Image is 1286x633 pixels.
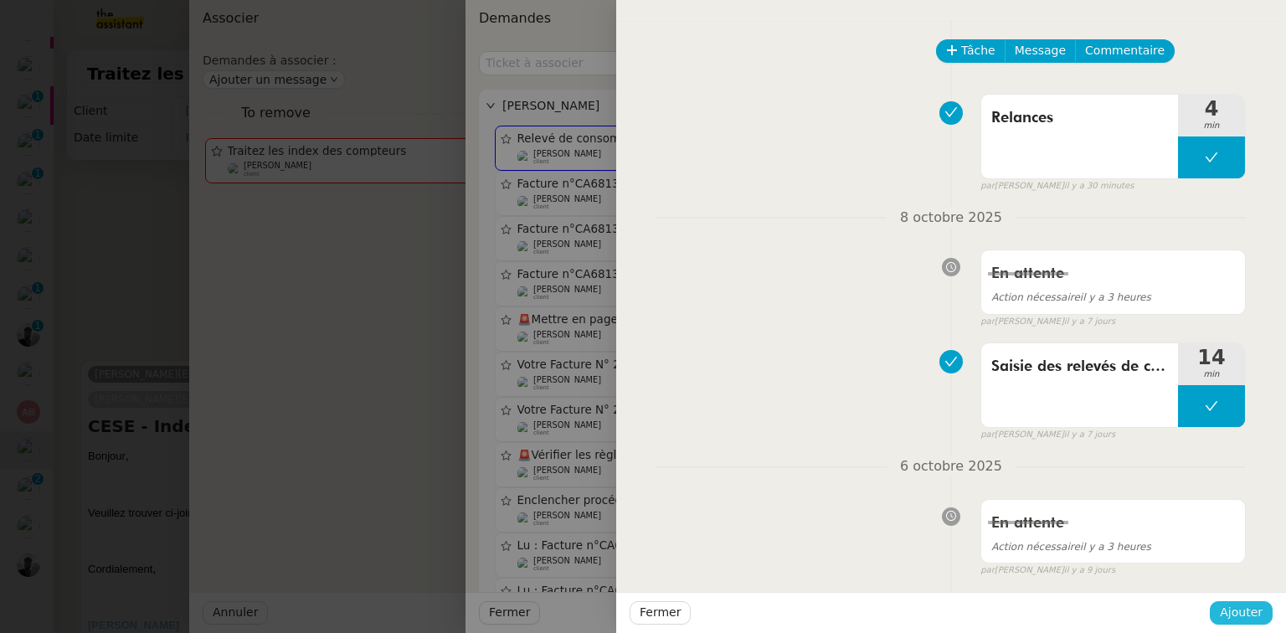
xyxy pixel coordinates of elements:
span: par [980,315,995,329]
span: 6 octobre 2025 [887,455,1016,478]
small: [PERSON_NAME] [980,428,1115,442]
span: Ajouter [1220,603,1263,622]
button: Commentaire [1075,39,1175,63]
span: min [1178,368,1245,382]
span: par [980,179,995,193]
span: Fermer [640,603,681,622]
small: [PERSON_NAME] [980,564,1115,578]
span: 8 octobre 2025 [887,207,1016,229]
span: min [1178,119,1245,133]
button: Ajouter [1210,601,1273,625]
button: Message [1005,39,1076,63]
span: par [980,564,995,578]
small: [PERSON_NAME] [980,315,1115,329]
span: il y a 9 jours [1064,564,1115,578]
span: par [980,428,995,442]
span: Commentaire [1085,41,1165,60]
span: Saisie des relevés de consommations [991,354,1168,379]
span: Tâche [961,41,995,60]
span: il y a 30 minutes [1064,179,1134,193]
span: il y a 3 heures [991,541,1151,553]
span: 4 [1178,99,1245,119]
span: il y a 3 heures [991,291,1151,303]
span: il y a 7 jours [1064,428,1115,442]
span: il y a 7 jours [1064,315,1115,329]
small: [PERSON_NAME] [980,179,1134,193]
button: Tâche [936,39,1006,63]
span: 14 [1178,347,1245,368]
button: Fermer [630,601,691,625]
span: En attente [991,266,1064,281]
span: Message [1015,41,1066,60]
span: En attente [991,516,1064,531]
span: Action nécessaire [991,541,1080,553]
span: Relances [991,105,1168,131]
span: Action nécessaire [991,291,1080,303]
